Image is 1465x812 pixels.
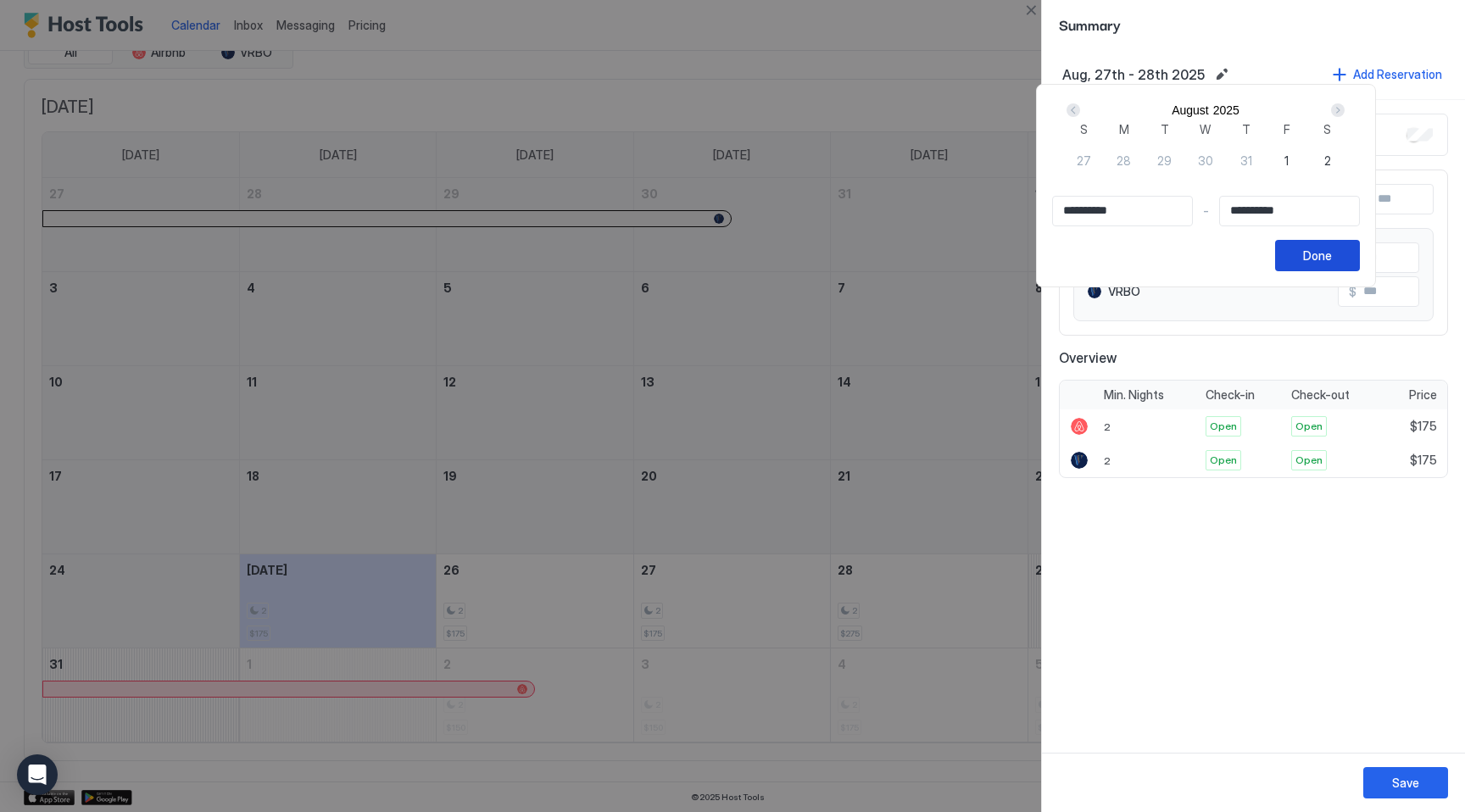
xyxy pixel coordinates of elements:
[1080,120,1088,138] span: S
[1275,240,1360,271] button: Done
[1200,120,1211,138] span: W
[1198,152,1213,170] span: 30
[1226,140,1267,181] button: 31
[1328,100,1348,120] button: Next
[17,754,58,795] div: Open Intercom Messenger
[1203,203,1209,219] span: -
[1324,152,1331,170] span: 2
[1240,152,1252,170] span: 31
[1307,140,1348,181] button: 2
[1303,247,1332,264] div: Done
[1213,103,1239,117] button: 2025
[1284,120,1290,138] span: F
[1145,140,1185,181] button: 29
[1242,120,1251,138] span: T
[1220,197,1359,225] input: Input Field
[1348,140,1389,181] button: 3
[1117,152,1131,170] span: 28
[1063,140,1104,181] button: 27
[1053,197,1192,225] input: Input Field
[1267,140,1307,181] button: 1
[1157,152,1172,170] span: 29
[1284,152,1289,170] span: 1
[1104,140,1145,181] button: 28
[1077,152,1091,170] span: 27
[1185,140,1226,181] button: 30
[1119,120,1129,138] span: M
[1063,100,1083,120] button: Prev
[1161,120,1169,138] span: T
[1172,103,1209,117] button: August
[1323,120,1331,138] span: S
